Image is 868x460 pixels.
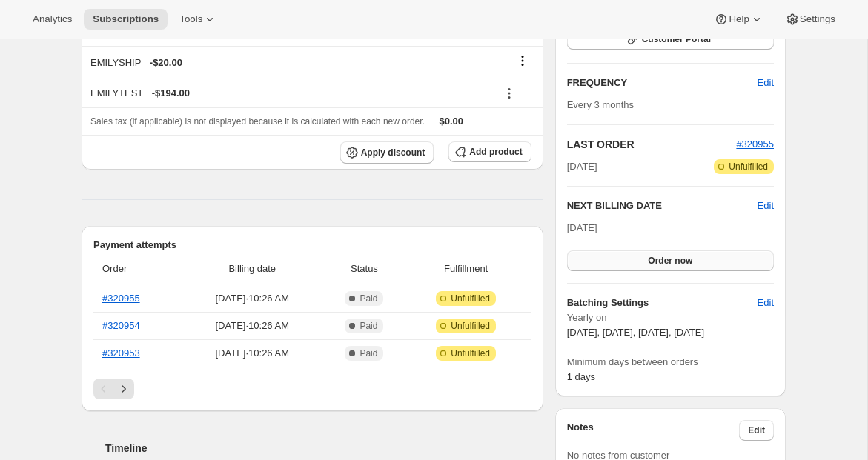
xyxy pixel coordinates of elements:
[185,261,319,276] span: Billing date
[24,9,81,30] button: Analytics
[567,76,758,90] h2: FREQUENCY
[113,379,134,399] button: Next
[360,293,377,304] span: Paid
[736,139,774,150] a: #320955
[440,116,464,127] span: $0.00
[185,346,319,361] span: [DATE] · 10:26 AM
[758,296,774,310] span: Edit
[748,424,765,436] span: Edit
[736,137,774,152] button: #320955
[739,420,774,441] button: Edit
[152,86,190,101] span: - $194.00
[179,13,202,25] span: Tools
[749,71,783,95] button: Edit
[360,320,377,332] span: Paid
[102,320,140,331] a: #320954
[729,13,749,25] span: Help
[451,347,490,359] span: Unfulfilled
[170,9,226,30] button: Tools
[567,222,597,233] span: [DATE]
[567,99,634,110] span: Every 3 months
[150,56,182,70] span: - $20.00
[102,347,140,359] a: #320953
[340,141,434,164] button: Apply discount
[448,141,531,162] button: Add product
[328,261,400,276] span: Status
[469,146,522,158] span: Add product
[360,347,377,359] span: Paid
[567,296,758,310] h6: Batching Settings
[361,147,425,159] span: Apply discount
[105,441,543,456] h2: Timeline
[410,261,523,276] span: Fulfillment
[93,253,181,285] th: Order
[567,29,774,50] button: Customer Portal
[567,310,774,325] span: Yearly on
[705,9,772,30] button: Help
[567,355,774,370] span: Minimum days between orders
[90,56,488,70] div: EMILYSHIP
[749,291,783,315] button: Edit
[185,291,319,306] span: [DATE] · 10:26 AM
[33,13,72,25] span: Analytics
[758,76,774,90] span: Edit
[93,13,159,25] span: Subscriptions
[567,327,704,338] span: [DATE], [DATE], [DATE], [DATE]
[776,9,844,30] button: Settings
[800,13,835,25] span: Settings
[93,238,531,253] h2: Payment attempts
[567,420,740,441] h3: Notes
[102,293,140,304] a: #320955
[729,161,768,173] span: Unfulfilled
[758,199,774,213] button: Edit
[185,319,319,333] span: [DATE] · 10:26 AM
[451,320,490,332] span: Unfulfilled
[567,250,774,271] button: Order now
[84,9,168,30] button: Subscriptions
[567,159,597,174] span: [DATE]
[90,116,425,127] span: Sales tax (if applicable) is not displayed because it is calculated with each new order.
[648,255,692,267] span: Order now
[567,137,737,152] h2: LAST ORDER
[90,86,488,101] div: EMILYTEST
[451,293,490,304] span: Unfulfilled
[93,379,531,399] nav: Pagination
[567,371,595,382] span: 1 days
[642,33,711,45] span: Customer Portal
[567,199,758,213] h2: NEXT BILLING DATE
